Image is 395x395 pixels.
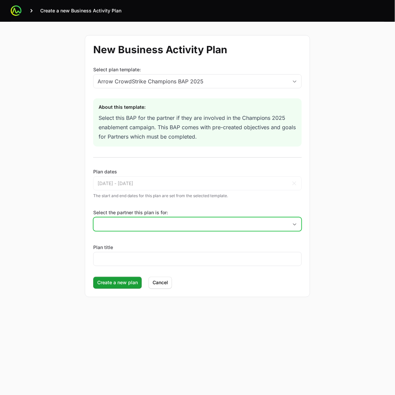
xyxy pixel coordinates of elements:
h1: New Business Activity Plan [93,44,302,56]
label: Select the partner this plan is for: [93,209,302,216]
button: Create a new plan [93,277,142,289]
div: Open [288,218,301,231]
span: Cancel [153,279,168,287]
div: About this template: [99,104,296,110]
div: Select this BAP for the partner if they are involved in the Champions 2025 enablement campaign. T... [99,113,296,141]
p: The start and end dates for this plan are set from the selected template. [93,193,302,199]
label: Plan title [93,244,113,251]
img: ActivitySource [11,5,21,16]
button: Arrow CrowdStrike Champions BAP 2025 [94,75,301,88]
div: Arrow CrowdStrike Champions BAP 2025 [98,77,288,85]
button: Cancel [149,277,172,289]
label: Select plan template: [93,66,302,73]
span: Create a new Business Activity Plan [40,7,121,14]
span: Create a new plan [97,279,138,287]
p: Plan dates [93,168,302,175]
